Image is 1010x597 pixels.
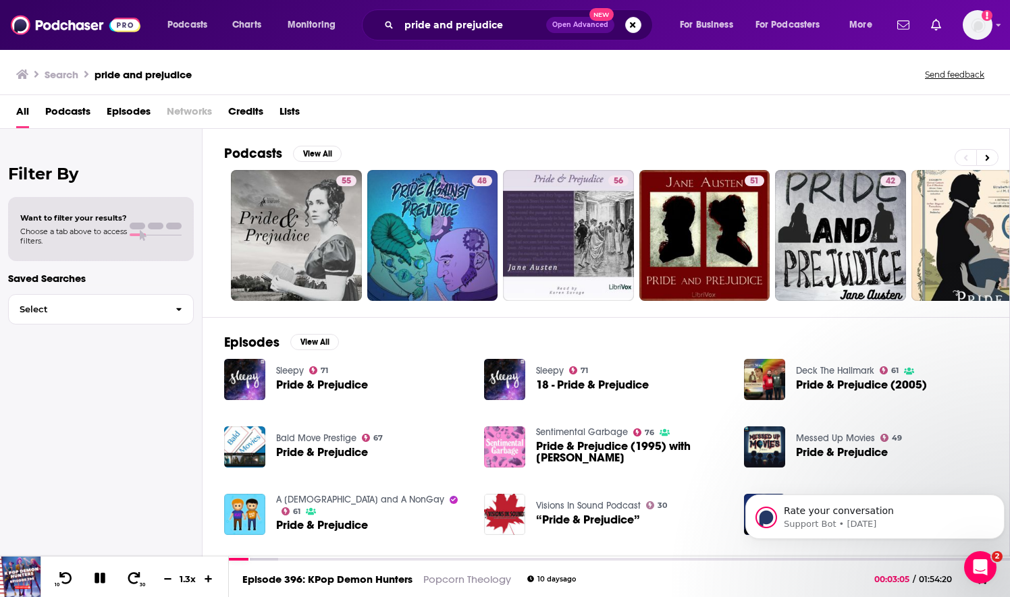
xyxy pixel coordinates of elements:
img: Podchaser - Follow, Share and Rate Podcasts [11,12,140,38]
span: 61 [293,509,300,515]
a: Pride & Prejudice (2005) [744,359,785,400]
span: 49 [892,435,902,441]
span: For Podcasters [755,16,820,34]
a: 18 - Pride & Prejudice [484,359,525,400]
span: 56 [614,175,623,188]
h3: Search [45,68,78,81]
span: Want to filter your results? [20,213,127,223]
span: 51 [750,175,759,188]
button: 30 [122,571,148,588]
a: Pride & Prejudice [276,379,368,391]
button: open menu [747,14,840,36]
span: Choose a tab above to access filters. [20,227,127,246]
a: 42 [775,170,906,301]
img: Pride & Prejudice [224,494,265,535]
span: 71 [581,368,588,374]
span: Podcasts [167,16,207,34]
span: Pride & Prejudice [796,447,888,458]
a: 56 [608,175,629,186]
a: 30 [646,501,668,509]
iframe: Intercom live chat [964,551,996,584]
div: 10 days ago [527,575,576,583]
a: Show notifications dropdown [926,13,947,36]
span: 76 [645,430,654,436]
a: Deck The Hallmark [796,365,874,376]
a: Credits [228,101,263,128]
a: 48 [367,170,498,301]
span: 48 [477,175,487,188]
span: Pride & Prejudice (2005) [796,379,927,391]
span: 30 [140,582,145,588]
span: Charts [232,16,261,34]
a: Show notifications dropdown [892,13,915,36]
a: 18 - Pride & Prejudice [536,379,649,391]
span: Select [9,305,165,314]
a: Pride & Prejudice [276,447,368,458]
a: Lists [280,101,300,128]
span: Open Advanced [552,22,608,28]
a: “Pride & Prejudice” [536,514,640,525]
a: EpisodesView All [224,334,339,351]
a: 71 [569,366,589,374]
span: 61 [891,368,899,374]
div: Search podcasts, credits, & more... [375,9,666,40]
a: 42 [880,175,901,186]
a: Popcorn Theology [423,573,511,586]
img: “Pride & Prejudice” [484,494,525,535]
a: Messed Up Movies [796,432,875,444]
img: Pride & Prejudice (1995) with Cariad Lloyd [484,426,525,467]
a: All [16,101,29,128]
a: PodcastsView All [224,145,342,162]
span: 67 [373,435,383,441]
button: open menu [670,14,750,36]
button: open menu [278,14,353,36]
a: Pride & Prejudice [224,359,265,400]
div: 1.3 x [177,573,200,584]
span: 42 [886,175,895,188]
span: New [589,8,614,21]
span: Pride & Prejudice (1995) with [PERSON_NAME] [536,440,728,463]
svg: Add a profile image [982,10,992,21]
span: 01:54:20 [915,574,965,584]
span: 00:03:05 [874,574,913,584]
a: 55 [231,170,362,301]
button: View All [290,334,339,350]
span: More [849,16,872,34]
a: Pride & Prejudice [744,426,785,467]
a: Episode 396: KPop Demon Hunters [242,573,413,586]
span: Networks [167,101,212,128]
a: 61 [880,366,899,374]
a: 71 [309,366,329,374]
a: 51 [639,170,770,301]
a: 61 [282,507,301,515]
span: / [913,574,915,584]
a: 48 [472,175,492,186]
img: Pride & Prejudice [224,426,265,467]
h2: Episodes [224,334,280,351]
a: Podcasts [45,101,90,128]
span: 71 [321,368,328,374]
a: Pride & Prejudice [276,519,368,531]
button: Send feedback [921,69,988,80]
span: Episodes [107,101,151,128]
a: Pride & Prejudice (1995) with Cariad Lloyd [536,440,728,463]
a: 76 [633,428,655,436]
span: 10 [55,582,59,588]
a: 55 [336,175,356,186]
